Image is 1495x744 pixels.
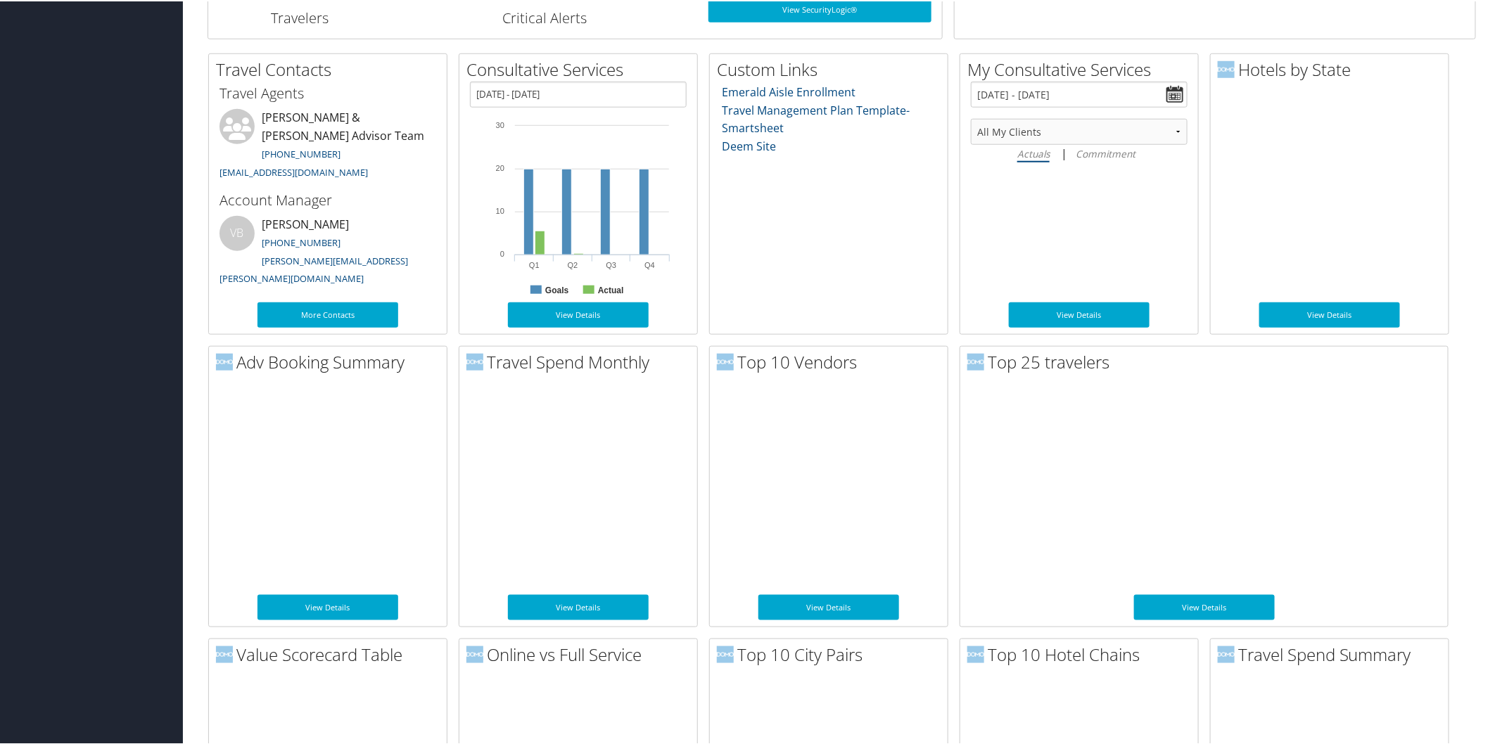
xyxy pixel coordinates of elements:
img: domo-logo.png [717,352,734,369]
img: domo-logo.png [216,352,233,369]
tspan: 20 [496,162,504,171]
text: Q4 [644,259,655,268]
i: Actuals [1017,146,1050,159]
h3: Travel Agents [220,82,436,102]
div: VB [220,214,255,250]
text: Q1 [529,259,540,268]
h2: Top 10 City Pairs [717,641,948,665]
a: View Details [758,594,899,619]
a: [PHONE_NUMBER] [262,146,341,159]
div: | [971,143,1188,161]
h2: My Consultative Services [967,56,1198,80]
img: domo-logo.png [717,645,734,662]
h2: Top 10 Vendors [717,349,948,373]
a: Deem Site [723,137,777,153]
a: View Details [1009,301,1150,326]
img: domo-logo.png [1218,60,1235,77]
a: Emerald Aisle Enrollment [723,83,856,98]
h2: Hotels by State [1218,56,1449,80]
a: More Contacts [257,301,398,326]
li: [PERSON_NAME] [212,214,443,290]
h2: Value Scorecard Table [216,641,447,665]
h2: Top 25 travelers [967,349,1448,373]
tspan: 10 [496,205,504,214]
h2: Top 10 Hotel Chains [967,641,1198,665]
h2: Travel Spend Monthly [466,349,697,373]
a: [PHONE_NUMBER] [262,235,341,248]
img: domo-logo.png [1218,645,1235,662]
text: Q3 [606,259,617,268]
a: View Details [257,594,398,619]
h3: Critical Alerts [402,7,687,27]
h3: Account Manager [220,189,436,209]
text: Goals [545,284,569,294]
img: domo-logo.png [466,645,483,662]
a: View Details [1134,594,1275,619]
h2: Consultative Services [466,56,697,80]
a: [EMAIL_ADDRESS][DOMAIN_NAME] [220,165,368,177]
i: Commitment [1076,146,1135,159]
h2: Adv Booking Summary [216,349,447,373]
h2: Travel Spend Summary [1218,641,1449,665]
li: [PERSON_NAME] & [PERSON_NAME] Advisor Team [212,108,443,183]
a: Travel Management Plan Template- Smartsheet [723,101,910,135]
h2: Custom Links [717,56,948,80]
text: Actual [598,284,624,294]
h2: Online vs Full Service [466,641,697,665]
a: View Details [508,594,649,619]
text: Q2 [568,259,578,268]
h3: Travelers [219,7,381,27]
tspan: 0 [500,248,504,257]
img: domo-logo.png [967,352,984,369]
tspan: 30 [496,120,504,128]
img: domo-logo.png [967,645,984,662]
h2: Travel Contacts [216,56,447,80]
img: domo-logo.png [466,352,483,369]
img: domo-logo.png [216,645,233,662]
a: View Details [508,301,649,326]
a: View Details [1259,301,1400,326]
a: [PERSON_NAME][EMAIL_ADDRESS][PERSON_NAME][DOMAIN_NAME] [220,253,408,284]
